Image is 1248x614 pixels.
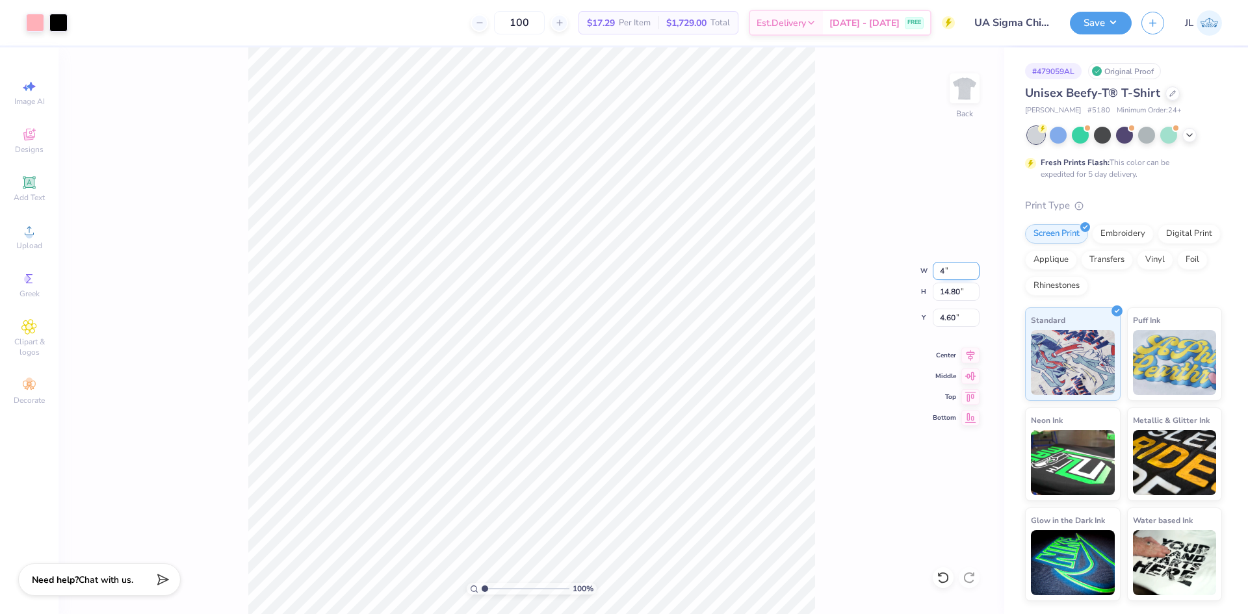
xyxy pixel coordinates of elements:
[1197,10,1222,36] img: Jairo Laqui
[829,16,900,30] span: [DATE] - [DATE]
[1133,413,1210,427] span: Metallic & Glitter Ink
[14,192,45,203] span: Add Text
[1025,105,1081,116] span: [PERSON_NAME]
[1041,157,1110,168] strong: Fresh Prints Flash:
[15,144,44,155] span: Designs
[1185,16,1193,31] span: JL
[1185,10,1222,36] a: JL
[933,351,956,360] span: Center
[16,240,42,251] span: Upload
[1137,250,1173,270] div: Vinyl
[956,108,973,120] div: Back
[14,395,45,405] span: Decorate
[6,337,52,357] span: Clipart & logos
[1041,157,1201,180] div: This color can be expedited for 5 day delivery.
[494,11,545,34] input: – –
[1025,85,1160,101] span: Unisex Beefy-T® T-Shirt
[1031,430,1115,495] img: Neon Ink
[1031,513,1105,527] span: Glow in the Dark Ink
[1088,63,1161,79] div: Original Proof
[907,18,921,27] span: FREE
[1031,530,1115,595] img: Glow in the Dark Ink
[1133,430,1217,495] img: Metallic & Glitter Ink
[1133,313,1160,327] span: Puff Ink
[1081,250,1133,270] div: Transfers
[1025,276,1088,296] div: Rhinestones
[14,96,45,107] span: Image AI
[573,583,593,595] span: 100 %
[1025,224,1088,244] div: Screen Print
[1117,105,1182,116] span: Minimum Order: 24 +
[32,574,79,586] strong: Need help?
[933,372,956,381] span: Middle
[1031,413,1063,427] span: Neon Ink
[1177,250,1208,270] div: Foil
[1133,530,1217,595] img: Water based Ink
[1025,198,1222,213] div: Print Type
[19,288,40,299] span: Greek
[1087,105,1110,116] span: # 5180
[965,10,1060,36] input: Untitled Design
[1025,250,1077,270] div: Applique
[1031,330,1115,395] img: Standard
[952,75,978,101] img: Back
[1025,63,1082,79] div: # 479059AL
[587,16,615,30] span: $17.29
[933,413,956,422] span: Bottom
[666,16,707,30] span: $1,729.00
[619,16,651,30] span: Per Item
[1133,330,1217,395] img: Puff Ink
[1070,12,1132,34] button: Save
[1158,224,1221,244] div: Digital Print
[1133,513,1193,527] span: Water based Ink
[933,392,956,402] span: Top
[1092,224,1154,244] div: Embroidery
[757,16,806,30] span: Est. Delivery
[710,16,730,30] span: Total
[79,574,133,586] span: Chat with us.
[1031,313,1065,327] span: Standard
